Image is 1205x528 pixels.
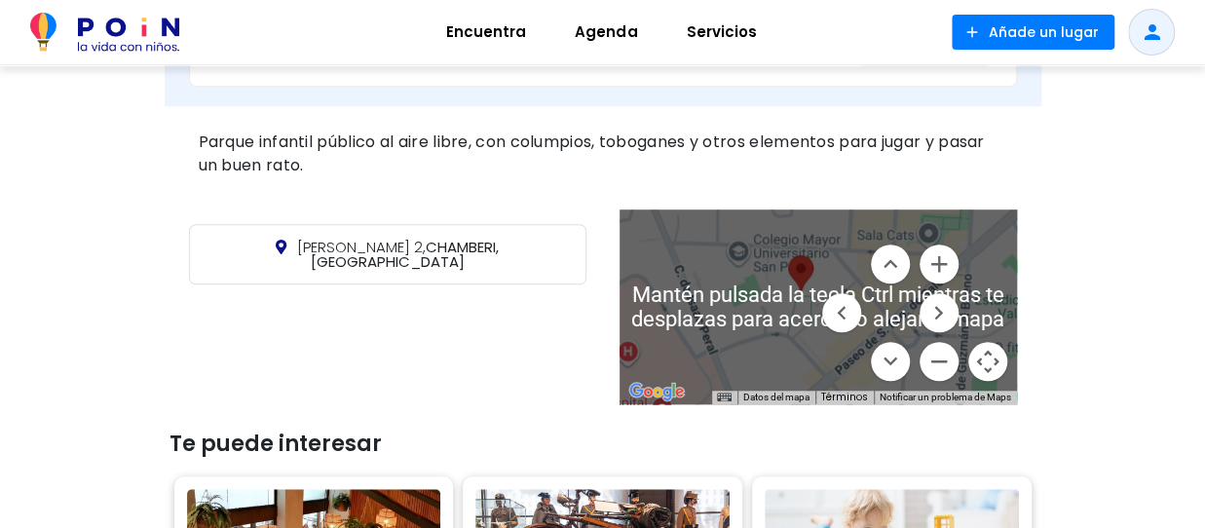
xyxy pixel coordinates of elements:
a: Agenda [550,9,661,56]
span: Servicios [677,17,765,48]
button: Mover arriba [871,245,910,283]
span: CHAMBERI, [GEOGRAPHIC_DATA] [297,237,499,272]
h3: Te puede interesar [169,432,1036,457]
button: Añade un lugar [952,15,1114,50]
a: Servicios [661,9,780,56]
span: Encuentra [437,17,535,48]
button: Combinaciones de teclas [717,391,731,404]
span: [PERSON_NAME] 2, [297,237,426,257]
button: Mover abajo [871,342,910,381]
img: POiN [30,13,179,52]
span: Agenda [566,17,646,48]
button: Mover a la izquierda [822,293,861,332]
a: Abre esta zona en Google Maps (se abre en una nueva ventana) [624,379,689,404]
button: Datos del mapa [743,391,810,404]
img: Google [624,379,689,404]
div: Parque infantil público al aire libre, con columpios, toboganes y otros elementos para jugar y pa... [189,126,1017,182]
a: Encuentra [422,9,550,56]
button: Mover a la derecha [920,293,959,332]
a: Notificar un problema de Maps [880,392,1011,402]
button: Ampliar [920,245,959,283]
button: Controles de visualización del mapa [968,342,1007,381]
a: Términos (se abre en una nueva pestaña) [821,390,868,404]
button: Reducir [920,342,959,381]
